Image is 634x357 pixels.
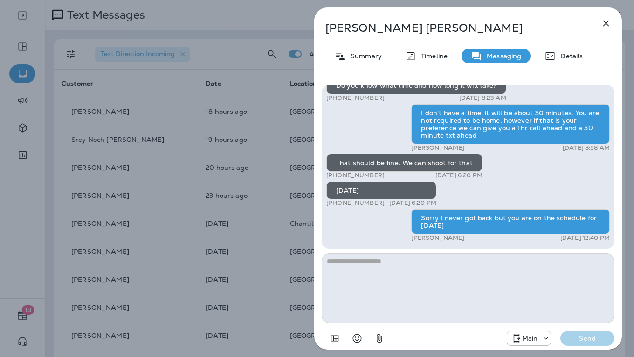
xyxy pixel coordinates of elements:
div: That should be fine. We can shoot for that [326,154,482,172]
button: Select an emoji [348,329,366,348]
p: [DATE] 12:40 PM [560,234,610,242]
p: Messaging [482,52,521,60]
p: [PHONE_NUMBER] [326,172,385,179]
p: [DATE] 8:23 AM [459,94,506,102]
div: Sorry I never got back but you are on the schedule for [DATE] [411,209,610,234]
p: Main [522,335,538,342]
div: +1 (817) 482-3792 [507,333,551,344]
div: I don't have a time, it will be about 30 minutes. You are not required to be home, however if tha... [411,104,610,144]
p: [PERSON_NAME] [PERSON_NAME] [325,21,580,35]
p: [DATE] 6:20 PM [389,199,436,207]
div: Do you know what time and how long it will take? [326,77,506,94]
p: [PHONE_NUMBER] [326,199,385,207]
p: [PERSON_NAME] [411,144,464,152]
div: [DATE] [326,182,436,199]
p: [PERSON_NAME] [411,234,464,242]
p: Timeline [416,52,448,60]
p: [DATE] 8:58 AM [563,144,610,152]
p: [DATE] 6:20 PM [435,172,482,179]
button: Add in a premade template [325,329,344,348]
p: Summary [346,52,382,60]
p: [PHONE_NUMBER] [326,94,385,102]
p: Details [556,52,583,60]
